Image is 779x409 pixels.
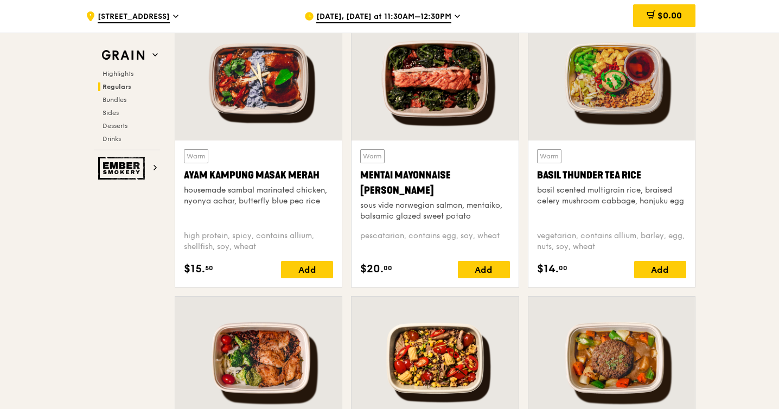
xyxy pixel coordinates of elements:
span: [DATE], [DATE] at 11:30AM–12:30PM [316,11,451,23]
div: Basil Thunder Tea Rice [537,168,686,183]
div: sous vide norwegian salmon, mentaiko, balsamic glazed sweet potato [360,200,509,222]
span: 00 [384,264,392,272]
span: Highlights [103,70,133,78]
div: Warm [537,149,561,163]
span: 50 [205,264,213,272]
span: $15. [184,261,205,277]
div: housemade sambal marinated chicken, nyonya achar, butterfly blue pea rice [184,185,333,207]
span: [STREET_ADDRESS] [98,11,170,23]
span: $0.00 [657,10,682,21]
div: basil scented multigrain rice, braised celery mushroom cabbage, hanjuku egg [537,185,686,207]
div: pescatarian, contains egg, soy, wheat [360,231,509,252]
div: Add [458,261,510,278]
img: Grain web logo [98,46,148,65]
span: $20. [360,261,384,277]
div: Ayam Kampung Masak Merah [184,168,333,183]
div: Add [634,261,686,278]
div: Warm [360,149,385,163]
span: Regulars [103,83,131,91]
span: Drinks [103,135,121,143]
span: Desserts [103,122,127,130]
span: 00 [559,264,567,272]
div: Mentai Mayonnaise [PERSON_NAME] [360,168,509,198]
div: high protein, spicy, contains allium, shellfish, soy, wheat [184,231,333,252]
span: Bundles [103,96,126,104]
div: Warm [184,149,208,163]
span: Sides [103,109,119,117]
div: Add [281,261,333,278]
div: vegetarian, contains allium, barley, egg, nuts, soy, wheat [537,231,686,252]
img: Ember Smokery web logo [98,157,148,180]
span: $14. [537,261,559,277]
